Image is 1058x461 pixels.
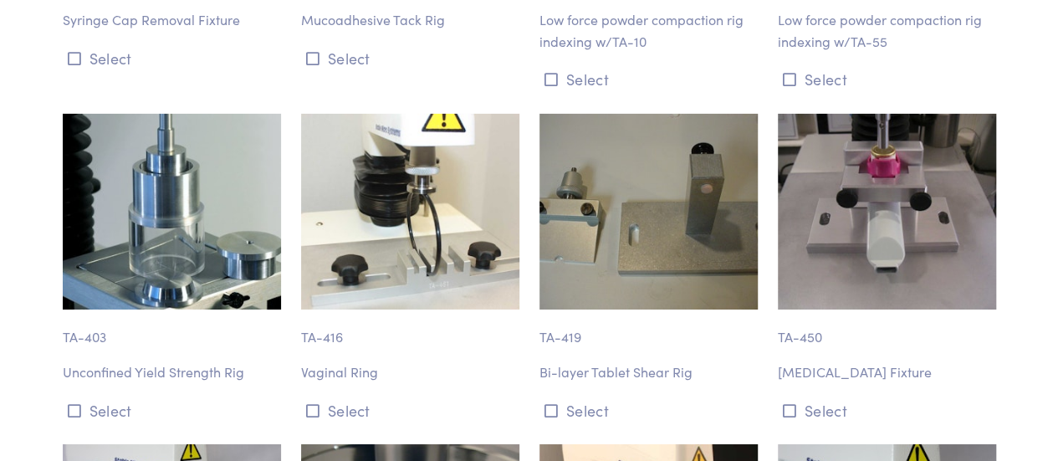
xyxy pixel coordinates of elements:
[63,310,281,348] p: TA-403
[63,114,281,310] img: ta-403-unconfined-yield-strength-mainprobes.jpg
[778,361,996,383] p: [MEDICAL_DATA] Fixture
[778,9,996,52] p: Low force powder compaction rig indexing w/TA-55
[301,397,519,424] button: Select
[63,44,281,72] button: Select
[778,65,996,93] button: Select
[539,9,758,52] p: Low force powder compaction rig indexing w/TA-10
[301,361,519,383] p: Vaginal Ring
[301,114,519,310] img: pharma-ta_416-vaginal-ring-2.jpg
[778,397,996,424] button: Select
[63,9,281,31] p: Syringe Cap Removal Fixture
[301,310,519,348] p: TA-416
[539,65,758,93] button: Select
[778,114,996,310] img: pharma-ta_450-metered-dose-inhaler-fixture-3.jpg
[63,397,281,424] button: Select
[301,44,519,72] button: Select
[778,310,996,348] p: TA-450
[539,361,758,383] p: Bi-layer Tablet Shear Rig
[539,310,758,348] p: TA-419
[301,9,519,31] p: Mucoadhesive Tack Rig
[63,361,281,383] p: Unconfined Yield Strength Rig
[539,114,758,310] img: bi-layer-tablet-fixture-017.jpg
[539,397,758,424] button: Select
